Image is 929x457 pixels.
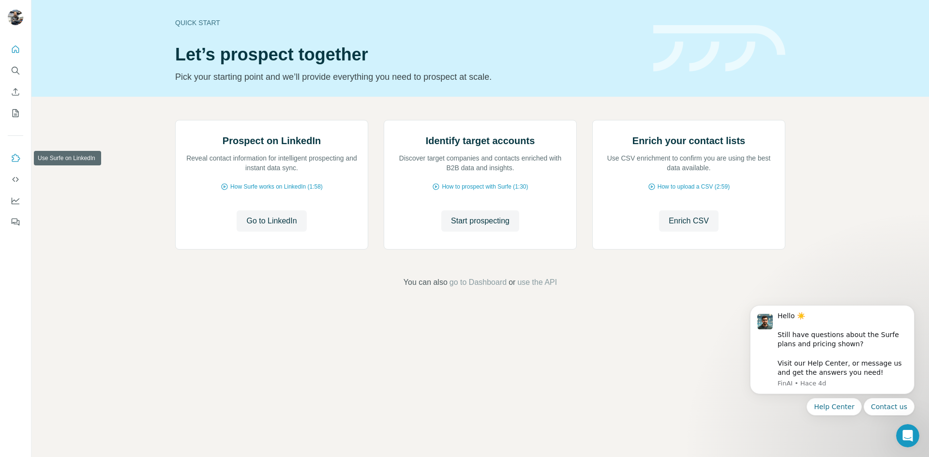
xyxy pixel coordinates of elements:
[659,210,719,232] button: Enrich CSV
[175,70,642,84] p: Pick your starting point and we’ll provide everything you need to prospect at scale.
[8,213,23,231] button: Feedback
[404,277,448,288] span: You can also
[8,149,23,167] button: Use Surfe on LinkedIn
[669,215,709,227] span: Enrich CSV
[394,153,567,173] p: Discover target companies and contacts enriched with B2B data and insights.
[509,277,515,288] span: or
[8,192,23,209] button: Dashboard
[185,153,358,173] p: Reveal contact information for intelligent prospecting and instant data sync.
[602,153,775,173] p: Use CSV enrichment to confirm you are using the best data available.
[175,45,642,64] h1: Let’s prospect together
[230,182,323,191] span: How Surfe works on LinkedIn (1:58)
[175,18,642,28] div: Quick start
[632,134,745,147] h2: Enrich your contact lists
[653,25,785,72] img: banner
[735,273,929,431] iframe: Intercom notifications mensaje
[8,171,23,188] button: Use Surfe API
[8,83,23,101] button: Enrich CSV
[8,10,23,25] img: Avatar
[246,215,297,227] span: Go to LinkedIn
[450,277,507,288] button: go to Dashboard
[8,62,23,79] button: Search
[237,210,306,232] button: Go to LinkedIn
[8,104,23,122] button: My lists
[8,41,23,58] button: Quick start
[517,277,557,288] button: use the API
[223,134,321,147] h2: Prospect on LinkedIn
[896,424,919,447] iframe: Intercom live chat
[658,182,730,191] span: How to upload a CSV (2:59)
[442,182,528,191] span: How to prospect with Surfe (1:30)
[426,134,535,147] h2: Identify target accounts
[441,210,519,232] button: Start prospecting
[451,215,509,227] span: Start prospecting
